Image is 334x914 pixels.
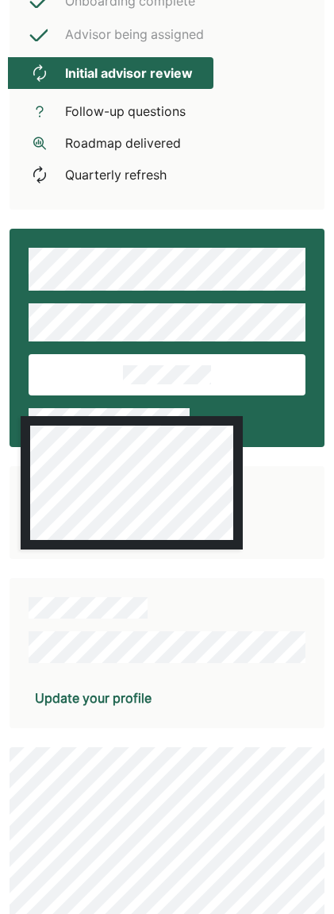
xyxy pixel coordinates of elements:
div: Update your profile [35,688,152,708]
div: Initial advisor review [65,64,193,83]
div: Quarterly refresh [65,165,167,184]
div: Follow-up questions [65,102,186,121]
div: Advisor being assigned [65,25,204,45]
div: Roadmap delivered [65,133,181,152]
